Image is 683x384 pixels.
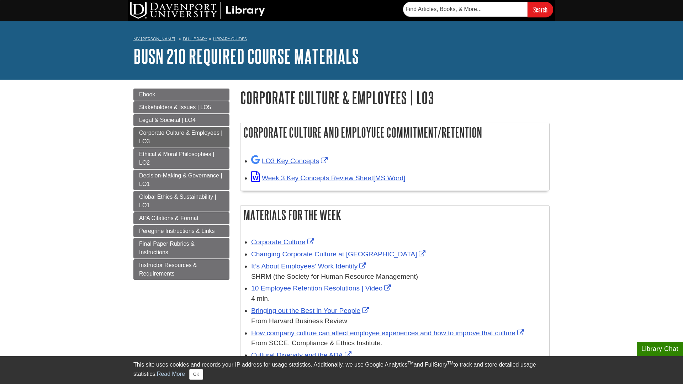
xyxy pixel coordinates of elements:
[447,361,453,366] sup: TM
[251,329,526,337] a: Link opens in new window
[139,215,198,221] span: APA Citations & Format
[240,206,549,224] h2: Materials for the Week
[157,371,185,377] a: Read More
[133,225,229,237] a: Peregrine Instructions & Links
[240,89,550,107] h1: Corporate Culture & Employees | LO3
[139,117,196,123] span: Legal & Societal | LO4
[251,351,353,359] a: Link opens in new window
[139,194,216,208] span: Global Ethics & Sustainability | LO1
[251,284,393,292] a: Link opens in new window
[133,361,550,380] div: This site uses cookies and records your IP address for usage statistics. Additionally, we use Goo...
[133,238,229,258] a: Final Paper Rubrics & Instructions
[133,170,229,190] a: Decision-Making & Governance | LO1
[133,114,229,126] a: Legal & Societal | LO4
[133,212,229,224] a: APA Citations & Format
[133,148,229,169] a: Ethical & Moral Philosophies | LO2
[251,307,371,314] a: Link opens in new window
[251,174,405,182] a: Link opens in new window
[133,191,229,212] a: Global Ethics & Sustainability | LO1
[133,259,229,280] a: Instructor Resources & Requirements
[139,151,214,166] span: Ethical & Moral Philosophies | LO2
[139,262,197,277] span: Instructor Resources & Requirements
[139,130,222,144] span: Corporate Culture & Employees | LO3
[407,361,413,366] sup: TM
[133,45,359,67] a: BUSN 210 Required Course Materials
[528,2,553,17] input: Search
[133,127,229,148] a: Corporate Culture & Employees | LO3
[133,36,175,42] a: My [PERSON_NAME]
[139,228,215,234] span: Peregrine Instructions & Links
[139,172,222,187] span: Decision-Making & Governance | LO1
[133,101,229,113] a: Stakeholders & Issues | LO5
[251,157,329,165] a: Link opens in new window
[133,89,229,101] a: Ebook
[637,342,683,356] button: Library Chat
[403,2,553,17] form: Searches DU Library's articles, books, and more
[139,104,211,110] span: Stakeholders & Issues | LO5
[189,369,203,380] button: Close
[130,2,265,19] img: DU Library
[183,36,207,41] a: DU Library
[251,338,546,348] div: From SCCE, Compliance & Ethics Institute.
[251,262,368,270] a: Link opens in new window
[251,238,316,246] a: Link opens in new window
[240,123,549,142] h2: Corporate Culture and Employuee Commitment/Retention
[251,294,546,304] div: 4 min.
[133,89,229,280] div: Guide Page Menu
[139,91,155,97] span: Ebook
[213,36,247,41] a: Library Guides
[251,250,427,258] a: Link opens in new window
[403,2,528,17] input: Find Articles, Books, & More...
[251,316,546,326] div: From Harvard Business Review
[139,241,195,255] span: Final Paper Rubrics & Instructions
[133,34,550,46] nav: breadcrumb
[251,272,546,282] div: SHRM (the Society for Human Resource Management)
